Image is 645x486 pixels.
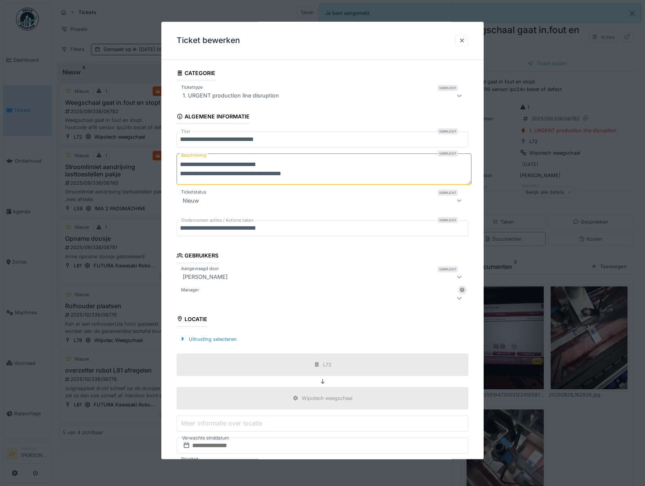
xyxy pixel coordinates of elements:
div: Verplicht [438,85,458,91]
div: Algemene informatie [177,111,250,124]
label: Tickettype [180,85,204,91]
label: Ondernomen acties / Actions taken [180,217,255,224]
label: Manager [180,287,201,293]
div: Locatie [177,313,208,326]
div: Gebruikers [177,250,219,263]
label: Beschrijving [180,151,208,160]
div: Verplicht [438,129,458,135]
label: Prioriteit [180,456,200,462]
div: Verplicht [438,151,458,157]
div: 1. URGENT production line disruption [180,91,282,101]
label: Meer informatie over locatie [180,419,264,428]
div: Uitrusting selecteren [177,334,240,344]
div: L72 [323,361,331,368]
div: Categorie [177,67,216,80]
div: Wipotech weegschaal [302,395,352,402]
div: [PERSON_NAME] [180,272,231,281]
div: Verplicht [438,266,458,272]
div: Nieuw [180,196,202,205]
label: Aangevraagd door [180,265,220,272]
div: Verplicht [438,190,458,196]
h3: Ticket bewerken [177,36,240,45]
label: Ticketstatus [180,189,208,196]
label: Titel [180,129,192,135]
label: Verwachte einddatum [181,434,230,442]
div: Verplicht [438,217,458,224]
